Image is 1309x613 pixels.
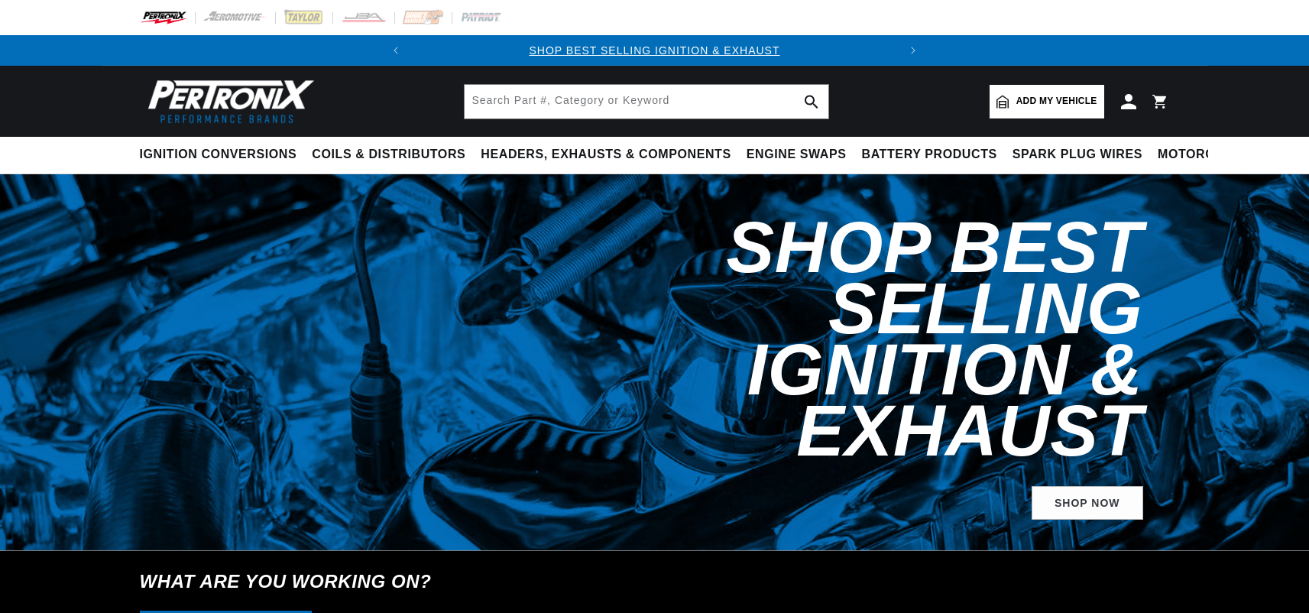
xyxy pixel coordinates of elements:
summary: Engine Swaps [739,137,854,173]
h6: What are you working on? [102,551,1208,612]
div: Announcement [411,42,897,59]
slideshow-component: Translation missing: en.sections.announcements.announcement_bar [102,35,1208,66]
button: Translation missing: en.sections.announcements.next_announcement [898,35,928,66]
button: search button [795,85,828,118]
span: Add my vehicle [1016,94,1097,109]
div: 1 of 2 [411,42,897,59]
span: Motorcycle [1158,147,1249,163]
summary: Headers, Exhausts & Components [473,137,738,173]
span: Engine Swaps [747,147,847,163]
summary: Coils & Distributors [304,137,473,173]
input: Search Part #, Category or Keyword [465,85,828,118]
span: Coils & Distributors [312,147,465,163]
summary: Ignition Conversions [140,137,305,173]
summary: Battery Products [854,137,1005,173]
span: Ignition Conversions [140,147,297,163]
a: Add my vehicle [990,85,1104,118]
span: Spark Plug Wires [1013,147,1142,163]
a: SHOP NOW [1032,486,1143,521]
summary: Spark Plug Wires [1005,137,1150,173]
span: Battery Products [862,147,997,163]
h2: Shop Best Selling Ignition & Exhaust [490,217,1143,462]
span: Headers, Exhausts & Components [481,147,731,163]
summary: Motorcycle [1150,137,1256,173]
a: SHOP BEST SELLING IGNITION & EXHAUST [529,44,779,57]
img: Pertronix [140,75,316,128]
button: Translation missing: en.sections.announcements.previous_announcement [381,35,411,66]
